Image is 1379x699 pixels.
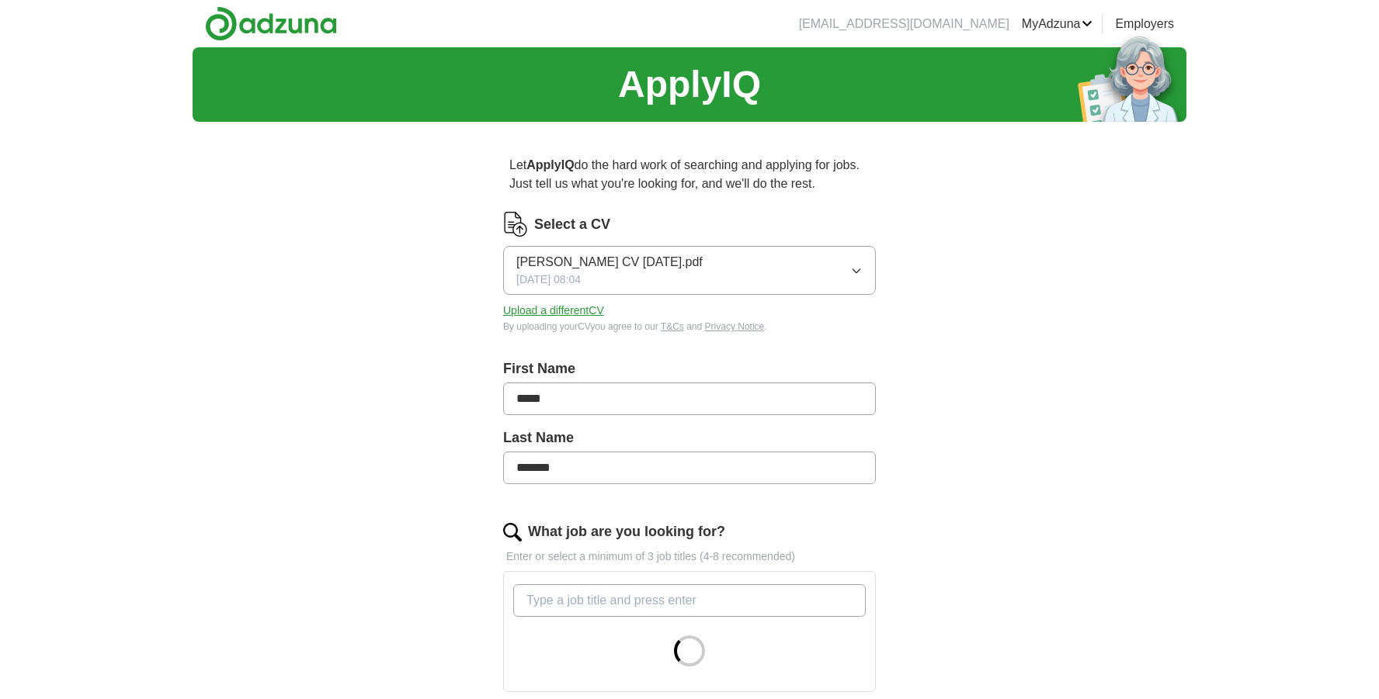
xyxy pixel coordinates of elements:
img: CV Icon [503,212,528,237]
label: Select a CV [534,214,610,235]
li: [EMAIL_ADDRESS][DOMAIN_NAME] [799,15,1009,33]
label: First Name [503,358,876,379]
span: [DATE] 08:04 [516,272,581,288]
h1: ApplyIQ [618,57,761,112]
img: Adzuna logo [205,6,337,41]
a: Privacy Notice [705,321,765,332]
img: search.png [503,523,522,542]
a: Employers [1115,15,1174,33]
strong: ApplyIQ [526,158,574,171]
button: Upload a differentCV [503,303,604,319]
div: By uploading your CV you agree to our and . [503,320,876,334]
label: Last Name [503,427,876,448]
p: Let do the hard work of searching and applying for jobs. Just tell us what you're looking for, an... [503,150,876,199]
input: Type a job title and press enter [513,584,866,617]
label: What job are you looking for? [528,521,725,542]
p: Enter or select a minimum of 3 job titles (4-8 recommended) [503,548,876,565]
a: T&Cs [661,321,684,332]
button: [PERSON_NAME] CV [DATE].pdf[DATE] 08:04 [503,246,876,295]
a: MyAdzuna [1022,15,1093,33]
span: [PERSON_NAME] CV [DATE].pdf [516,253,703,272]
